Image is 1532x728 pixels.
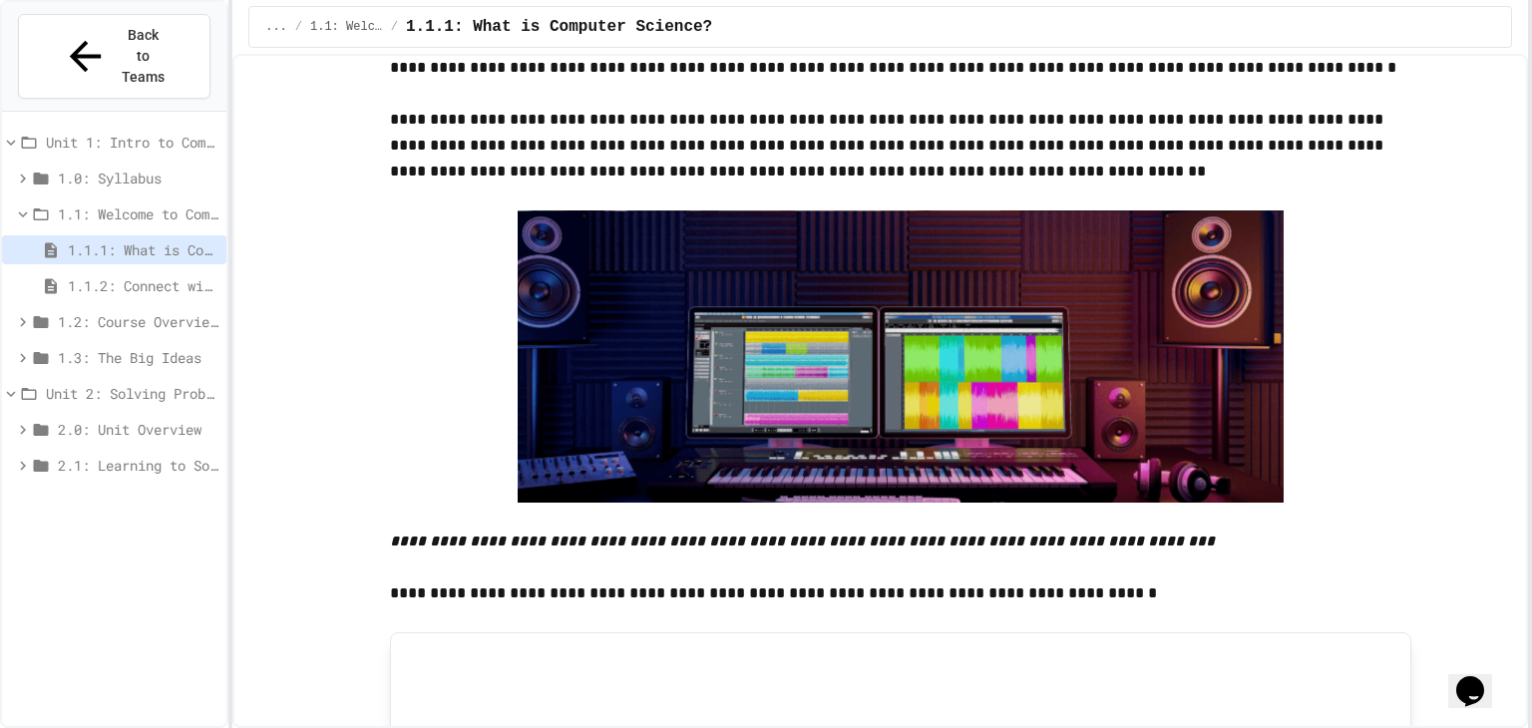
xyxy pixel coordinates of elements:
span: / [295,19,302,35]
span: 1.1.1: What is Computer Science? [68,239,218,260]
iframe: chat widget [1448,648,1512,708]
span: / [391,19,398,35]
span: 1.3: The Big Ideas [58,347,218,368]
span: ... [265,19,287,35]
span: Back to Teams [121,25,168,88]
span: 1.1.1: What is Computer Science? [406,15,712,39]
span: Unit 1: Intro to Computer Science [46,132,218,153]
span: 1.1: Welcome to Computer Science [58,203,218,224]
button: Back to Teams [18,14,210,99]
span: 1.0: Syllabus [58,168,218,188]
span: 1.2: Course Overview and the AP Exam [58,311,218,332]
span: 2.1: Learning to Solve Hard Problems [58,455,218,476]
span: 1.1: Welcome to Computer Science [310,19,383,35]
span: Unit 2: Solving Problems in Computer Science [46,383,218,404]
span: 1.1.2: Connect with Your World [68,275,218,296]
span: 2.0: Unit Overview [58,419,218,440]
